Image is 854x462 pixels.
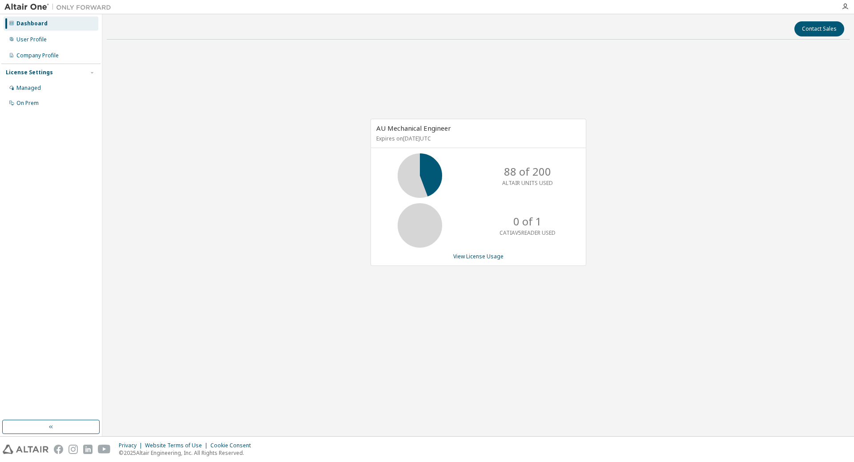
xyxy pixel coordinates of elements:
[500,229,556,237] p: CATIAV5READER USED
[16,20,48,27] div: Dashboard
[68,445,78,454] img: instagram.svg
[376,124,451,133] span: AU Mechanical Engineer
[504,164,551,179] p: 88 of 200
[210,442,256,449] div: Cookie Consent
[16,36,47,43] div: User Profile
[119,449,256,457] p: © 2025 Altair Engineering, Inc. All Rights Reserved.
[16,52,59,59] div: Company Profile
[453,253,504,260] a: View License Usage
[376,135,578,142] p: Expires on [DATE] UTC
[83,445,93,454] img: linkedin.svg
[54,445,63,454] img: facebook.svg
[513,214,542,229] p: 0 of 1
[16,100,39,107] div: On Prem
[4,3,116,12] img: Altair One
[16,84,41,92] div: Managed
[6,69,53,76] div: License Settings
[794,21,844,36] button: Contact Sales
[3,445,48,454] img: altair_logo.svg
[98,445,111,454] img: youtube.svg
[502,179,553,187] p: ALTAIR UNITS USED
[119,442,145,449] div: Privacy
[145,442,210,449] div: Website Terms of Use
